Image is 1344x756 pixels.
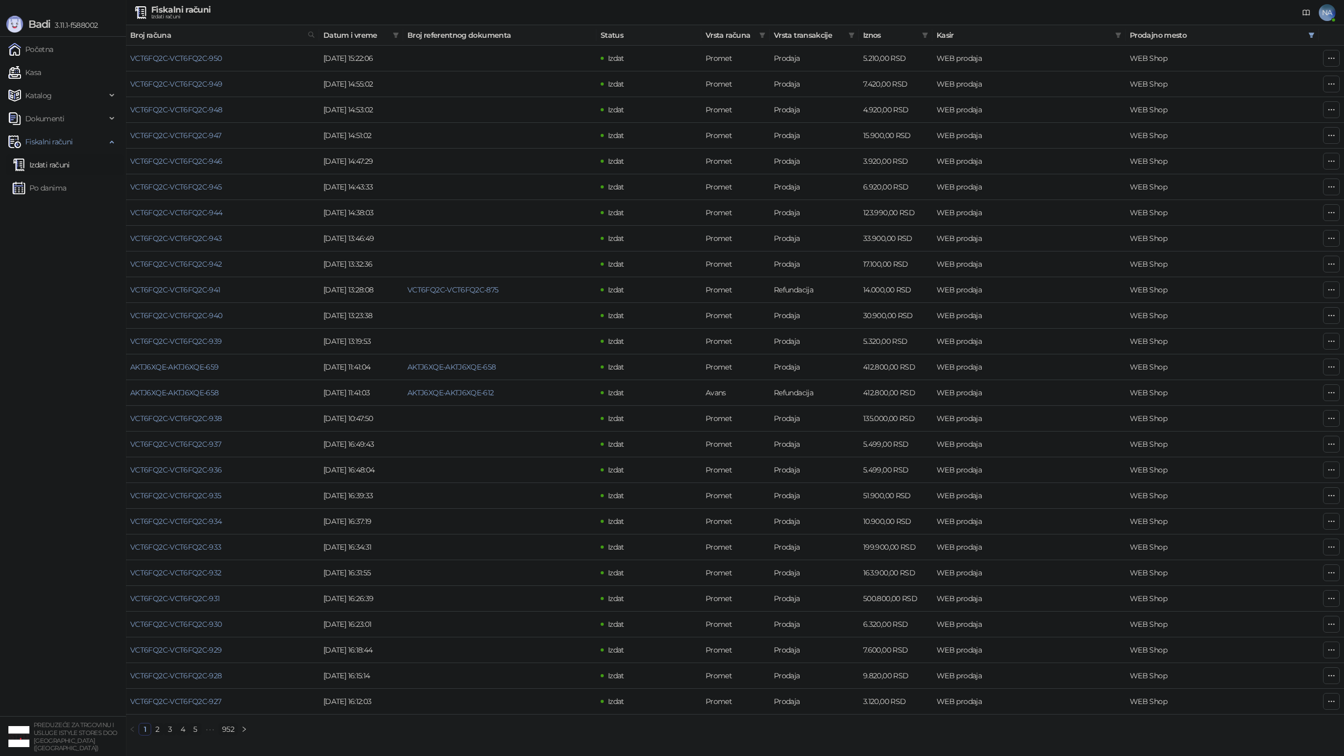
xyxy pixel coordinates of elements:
td: 412.800,00 RSD [859,354,932,380]
span: Izdat [608,619,624,629]
td: Promet [701,277,770,303]
a: VCT6FQ2C-VCT6FQ2C-943 [130,234,222,243]
span: Izdat [608,388,624,397]
td: WEB Shop [1126,689,1319,715]
td: Prodaja [770,612,859,637]
td: WEB prodaja [932,354,1126,380]
a: VCT6FQ2C-VCT6FQ2C-928 [130,671,222,680]
td: Promet [701,586,770,612]
td: Prodaja [770,406,859,432]
td: 14.000,00 RSD [859,277,932,303]
button: right [238,723,250,736]
span: filter [846,27,857,43]
td: VCT6FQ2C-VCT6FQ2C-930 [126,612,319,637]
td: 4.920,00 RSD [859,97,932,123]
a: VCT6FQ2C-VCT6FQ2C-947 [130,131,222,140]
td: VCT6FQ2C-VCT6FQ2C-947 [126,123,319,149]
span: Iznos [863,29,918,41]
td: Prodaja [770,226,859,251]
span: filter [1306,27,1317,43]
td: VCT6FQ2C-VCT6FQ2C-935 [126,483,319,509]
td: WEB prodaja [932,534,1126,560]
td: WEB Shop [1126,97,1319,123]
a: 952 [219,723,237,735]
td: 7.420,00 RSD [859,71,932,97]
td: WEB Shop [1126,251,1319,277]
td: [DATE] 14:51:02 [319,123,403,149]
td: Promet [701,303,770,329]
td: WEB Shop [1126,509,1319,534]
td: 5.499,00 RSD [859,457,932,483]
td: VCT6FQ2C-VCT6FQ2C-931 [126,586,319,612]
td: 412.800,00 RSD [859,380,932,406]
span: Izdat [608,337,624,346]
td: Promet [701,174,770,200]
a: VCT6FQ2C-VCT6FQ2C-949 [130,79,223,89]
span: Izdat [608,645,624,655]
td: Promet [701,457,770,483]
span: Izdat [608,465,624,475]
td: VCT6FQ2C-VCT6FQ2C-944 [126,200,319,226]
td: VCT6FQ2C-VCT6FQ2C-927 [126,689,319,715]
td: VCT6FQ2C-VCT6FQ2C-945 [126,174,319,200]
td: WEB prodaja [932,560,1126,586]
button: left [126,723,139,736]
a: VCT6FQ2C-VCT6FQ2C-935 [130,491,222,500]
td: Promet [701,483,770,509]
td: WEB prodaja [932,226,1126,251]
td: [DATE] 13:46:49 [319,226,403,251]
td: [DATE] 16:15:14 [319,663,403,689]
td: VCT6FQ2C-VCT6FQ2C-942 [126,251,319,277]
td: Promet [701,663,770,689]
td: WEB Shop [1126,354,1319,380]
td: VCT6FQ2C-VCT6FQ2C-936 [126,457,319,483]
td: Promet [701,534,770,560]
td: [DATE] 16:49:43 [319,432,403,457]
td: 17.100,00 RSD [859,251,932,277]
th: Vrsta transakcije [770,25,859,46]
td: Prodaja [770,303,859,329]
td: WEB Shop [1126,123,1319,149]
td: 3.920,00 RSD [859,149,932,174]
td: 15.900,00 RSD [859,123,932,149]
td: 5.499,00 RSD [859,432,932,457]
td: WEB Shop [1126,637,1319,663]
td: Prodaja [770,174,859,200]
a: VCT6FQ2C-VCT6FQ2C-933 [130,542,222,552]
td: WEB Shop [1126,457,1319,483]
td: Prodaja [770,200,859,226]
td: VCT6FQ2C-VCT6FQ2C-950 [126,46,319,71]
li: 3 [164,723,176,736]
span: filter [1113,27,1123,43]
td: Promet [701,689,770,715]
td: [DATE] 16:39:33 [319,483,403,509]
td: Refundacija [770,277,859,303]
td: [DATE] 16:18:44 [319,637,403,663]
span: Datum i vreme [323,29,388,41]
span: filter [759,32,765,38]
span: Izdat [608,542,624,552]
span: Izdat [608,182,624,192]
td: Prodaja [770,457,859,483]
span: Izdat [608,671,624,680]
a: VCT6FQ2C-VCT6FQ2C-936 [130,465,222,475]
td: AKTJ6XQE-AKTJ6XQE-658 [126,380,319,406]
td: Promet [701,560,770,586]
td: Promet [701,149,770,174]
td: Promet [701,432,770,457]
th: Vrsta računa [701,25,770,46]
td: [DATE] 11:41:03 [319,380,403,406]
td: VCT6FQ2C-VCT6FQ2C-949 [126,71,319,97]
td: Prodaja [770,663,859,689]
td: 7.600,00 RSD [859,637,932,663]
td: WEB prodaja [932,637,1126,663]
td: VCT6FQ2C-VCT6FQ2C-934 [126,509,319,534]
a: Početna [8,39,54,60]
a: Izdati računi [13,154,70,175]
span: Izdat [608,208,624,217]
td: WEB Shop [1126,46,1319,71]
td: WEB prodaja [932,663,1126,689]
td: WEB Shop [1126,149,1319,174]
td: WEB prodaja [932,689,1126,715]
td: VCT6FQ2C-VCT6FQ2C-940 [126,303,319,329]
